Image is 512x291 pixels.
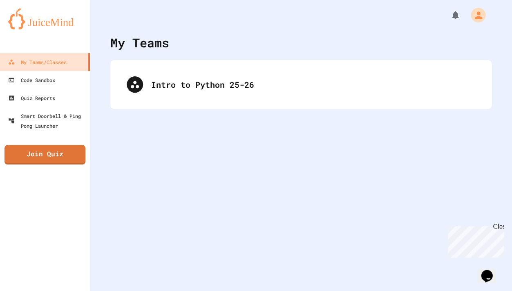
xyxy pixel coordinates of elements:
a: Join Quiz [4,145,85,164]
div: My Account [462,6,487,24]
div: Smart Doorbell & Ping Pong Launcher [8,111,87,131]
div: My Notifications [435,8,462,22]
div: My Teams/Classes [8,57,67,67]
div: My Teams [110,33,169,52]
div: Chat with us now!Close [3,3,56,52]
div: Code Sandbox [8,75,55,85]
div: Quiz Reports [8,93,55,103]
div: Intro to Python 25-26 [118,68,483,101]
div: Intro to Python 25-26 [151,78,475,91]
iframe: chat widget [444,223,504,258]
iframe: chat widget [478,258,504,283]
img: logo-orange.svg [8,8,82,29]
